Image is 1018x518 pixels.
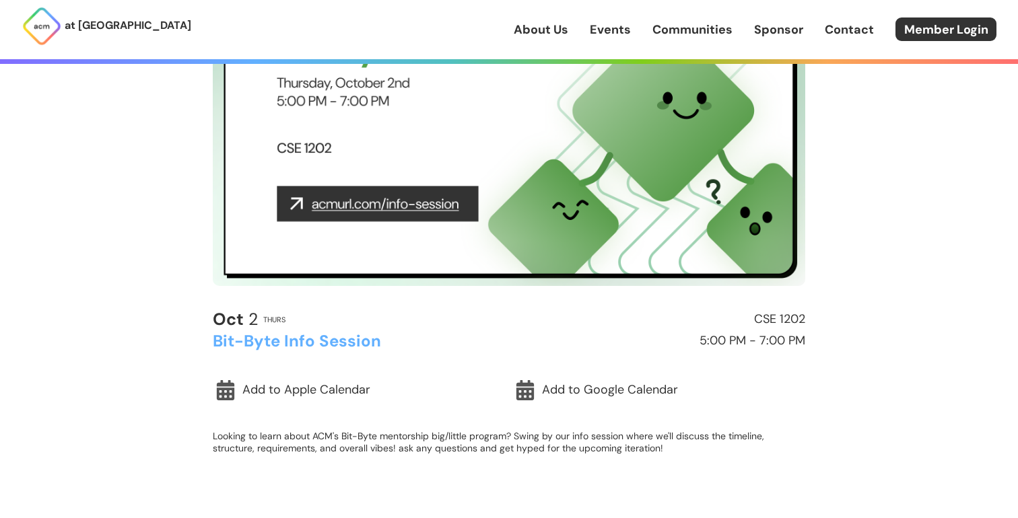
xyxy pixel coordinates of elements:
a: Add to Apple Calendar [213,375,506,406]
a: Sponsor [754,21,803,38]
b: Oct [213,308,244,330]
a: Events [590,21,631,38]
img: ACM Logo [22,6,62,46]
a: at [GEOGRAPHIC_DATA] [22,6,191,46]
h2: CSE 1202 [515,313,805,326]
a: Add to Google Calendar [512,375,805,406]
h2: 2 [213,310,258,329]
a: About Us [514,21,568,38]
h2: Bit-Byte Info Session [213,332,503,350]
h2: 5:00 PM - 7:00 PM [515,334,805,348]
a: Communities [652,21,733,38]
a: Contact [825,21,874,38]
a: Member Login [895,17,996,41]
p: Looking to learn about ACM's Bit-Byte mentorship big/little program? Swing by our info session wh... [213,430,805,454]
p: at [GEOGRAPHIC_DATA] [65,17,191,34]
h2: Thurs [263,316,285,324]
